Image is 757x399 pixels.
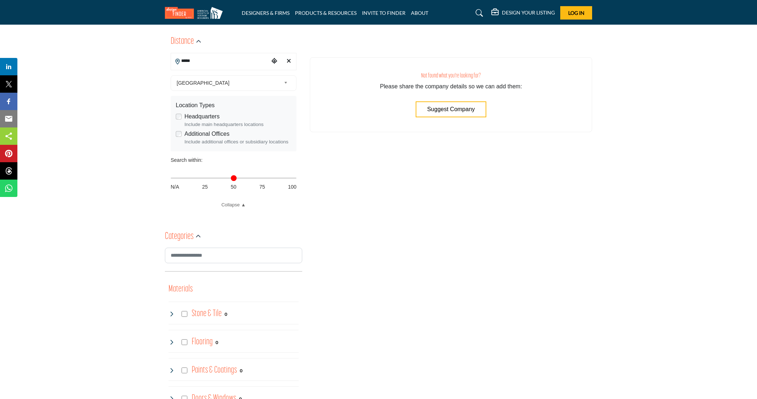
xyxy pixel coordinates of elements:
h2: Categories [165,230,194,243]
span: Log In [568,10,585,16]
span: 75 [259,183,265,191]
span: 100 [288,183,296,191]
a: DESIGNERS & FIRMS [242,10,290,16]
div: Location Types [176,101,291,110]
b: 0 [225,312,227,317]
span: Suggest Company [427,106,475,112]
label: Headquarters [184,112,220,121]
h5: DESIGN YOUR LISTING [502,9,555,16]
div: Include additional offices or subsidiary locations [184,138,291,146]
h2: Distance [171,35,194,48]
button: Suggest Company [416,101,487,117]
h4: Stone & Tile: Natural stone slabs, tiles and mosaics with unique veining and coloring. [192,307,222,320]
input: Search Category [165,248,302,263]
a: INVITE TO FINDER [362,10,405,16]
span: N/A [171,183,179,191]
span: 25 [202,183,208,191]
a: Search [469,7,488,19]
span: Please share the company details so we can add them: [380,83,522,89]
button: Materials [169,282,193,296]
input: Search Location [171,54,269,68]
div: Include main headquarters locations [184,121,291,128]
button: Log In [560,6,592,20]
h3: Not found what you're looking for? [325,72,577,80]
h4: Paints & Coatings: Interior, exterior, industrial, specialty paints, stains and sealants. [192,364,237,377]
input: Select Paints & Coatings checkbox [182,367,187,373]
span: 50 [231,183,237,191]
b: 0 [240,368,242,373]
input: Select Stone & Tile checkbox [182,311,187,317]
div: 0 Results For Flooring [216,339,218,345]
a: Collapse ▲ [171,201,296,209]
div: DESIGN YOUR LISTING [491,9,555,17]
div: Search within: [171,156,296,164]
h4: Flooring: Flooring [192,336,213,348]
input: Select Flooring checkbox [182,339,187,345]
a: PRODUCTS & RESOURCES [295,10,357,16]
img: Site Logo [165,7,226,19]
div: Choose your current location [269,54,280,69]
a: ABOUT [411,10,428,16]
label: Additional Offices [184,130,229,138]
div: 0 Results For Stone & Tile [225,311,227,317]
b: 0 [216,340,218,345]
div: Clear search location [283,54,294,69]
span: [GEOGRAPHIC_DATA] [177,79,281,87]
div: 0 Results For Paints & Coatings [240,367,242,374]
